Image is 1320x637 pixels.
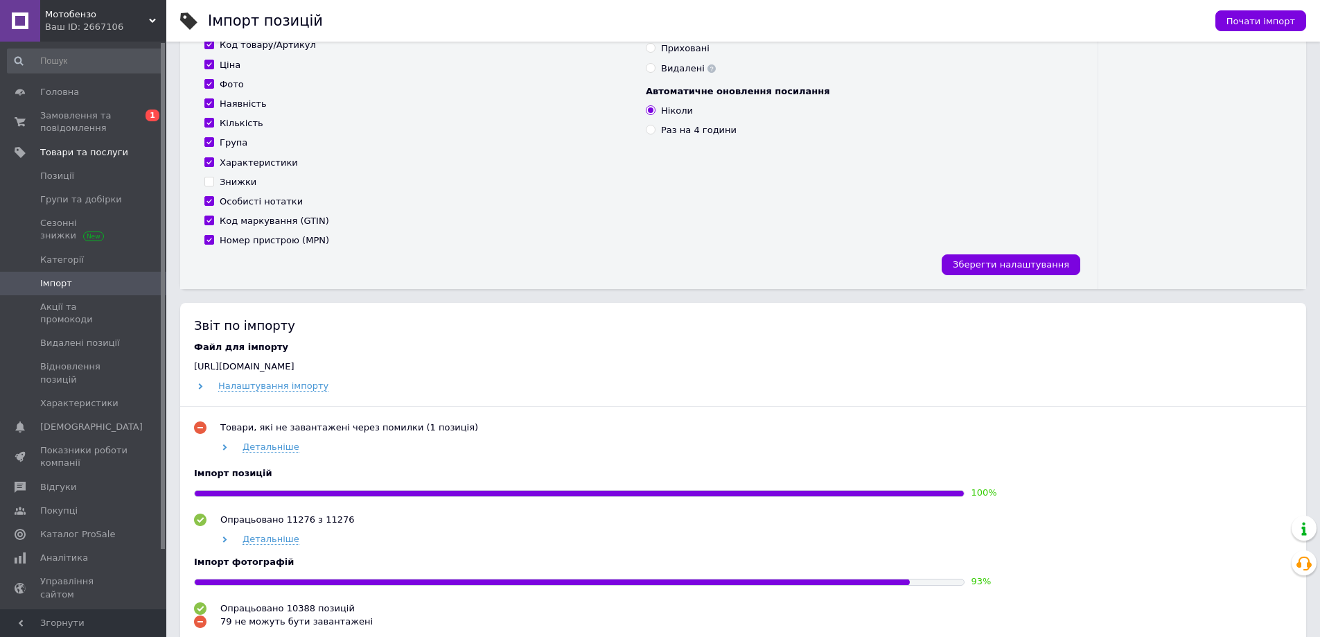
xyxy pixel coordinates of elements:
span: Аналітика [40,552,88,564]
span: [URL][DOMAIN_NAME] [194,361,294,372]
div: Приховані [661,42,710,55]
span: Зберегти налаштування [953,259,1069,270]
div: Наявність [220,98,267,110]
div: Знижки [220,176,256,189]
div: Імпорт позицій [194,467,1292,480]
div: Автоматичне оновлення посилання [646,85,1073,98]
span: Характеристики [40,397,118,410]
div: Опрацьовано 11276 з 11276 [220,514,355,526]
h1: Імпорт позицій [208,12,323,29]
div: Фото [220,78,244,91]
div: Кількість [220,117,263,130]
span: Мотобензо [45,8,149,21]
div: Група [220,137,247,149]
div: 100 % [971,487,997,499]
span: Показники роботи компанії [40,444,128,469]
span: Видалені позиції [40,337,120,349]
input: Пошук [7,49,164,73]
span: [DEMOGRAPHIC_DATA] [40,421,143,433]
span: Акції та промокоди [40,301,128,326]
span: Налаштування імпорту [218,381,328,392]
span: 1 [146,110,159,121]
span: Детальніше [243,442,299,453]
button: Зберегти налаштування [942,254,1080,275]
span: Каталог ProSale [40,528,115,541]
div: Файл для імпорту [194,341,1292,354]
div: Звіт по імпорту [194,317,1292,334]
div: Імпорт фотографій [194,556,1292,568]
div: Характеристики [220,157,298,169]
span: Покупці [40,505,78,517]
span: Відновлення позицій [40,360,128,385]
div: Товари, які не завантажені через помилки (1 позиція) [220,421,478,434]
div: Видалені [661,62,716,75]
div: 79 не можуть бути завантажені [220,616,373,628]
span: Почати імпорт [1226,16,1295,26]
span: Управління сайтом [40,575,128,600]
span: Сезонні знижки [40,217,128,242]
div: Раз на 4 години [661,124,737,137]
div: Код маркування (GTIN) [220,215,329,227]
span: Детальніше [243,534,299,545]
span: Відгуки [40,481,76,494]
div: Опрацьовано 10388 позицій [220,602,355,615]
div: Ціна [220,59,240,71]
div: Ніколи [661,105,693,117]
span: Категорії [40,254,84,266]
div: Код товару/Артикул [220,39,316,51]
span: Імпорт [40,277,72,290]
span: Товари та послуги [40,146,128,159]
div: Ваш ID: 2667106 [45,21,166,33]
button: Почати імпорт [1215,10,1306,31]
div: 93 % [971,575,992,588]
span: Групи та добірки [40,193,122,206]
span: Замовлення та повідомлення [40,110,128,134]
span: Головна [40,86,79,98]
div: Особисті нотатки [220,195,303,208]
span: Позиції [40,170,74,182]
div: Номер пристрою (MPN) [220,234,329,247]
